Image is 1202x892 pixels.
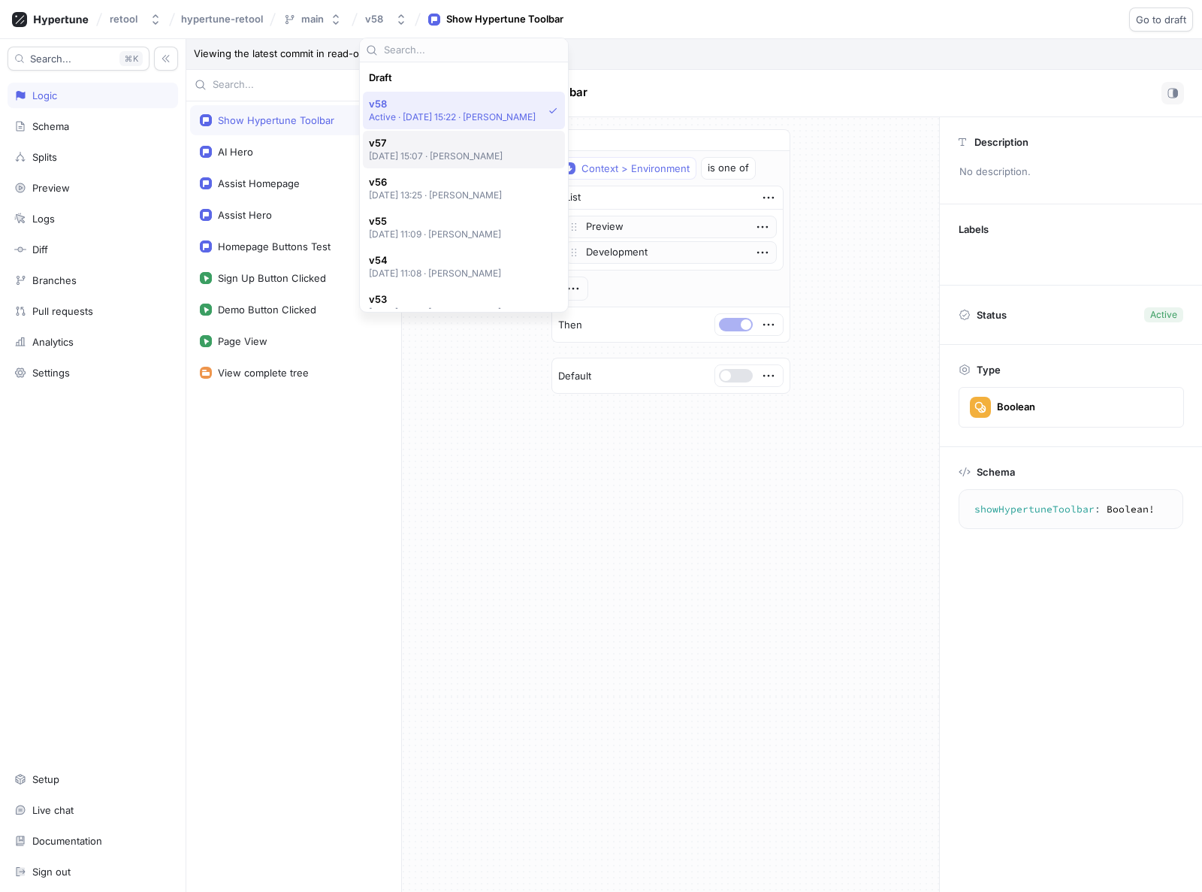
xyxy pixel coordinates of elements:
div: Documentation [32,835,102,847]
div: AI Hero [218,146,253,158]
span: Draft [369,71,392,84]
div: Live chat [32,804,74,816]
div: Splits [32,151,57,163]
button: Context > Environment [558,157,696,180]
div: Demo Button Clicked [218,304,316,316]
div: Schema [32,120,69,132]
p: Type [977,364,1001,376]
div: Assist Hero [218,209,272,221]
div: Diff [32,243,48,256]
div: Setup [32,773,59,785]
div: Sign out [32,866,71,878]
span: v58 [369,98,536,110]
p: No description. [953,159,1189,185]
span: Search... [30,54,71,63]
div: Preview [32,182,70,194]
button: Search...K [8,47,149,71]
p: Schema [977,466,1015,478]
div: Logic [32,89,57,101]
div: Logs [32,213,55,225]
button: Go to draft [1129,8,1193,32]
div: retool [110,13,137,26]
div: Page View [218,335,267,347]
p: [DATE] 11:06 ‧ [PERSON_NAME] [369,306,502,319]
p: [DATE] 15:07 ‧ [PERSON_NAME] [369,150,503,162]
div: Analytics [32,336,74,348]
p: Labels [959,223,989,235]
div: Active [1150,308,1177,322]
p: Viewing the latest commit in read-only mode. [186,39,1202,70]
a: Documentation [8,828,178,854]
div: Settings [32,367,70,379]
span: Go to draft [1136,15,1186,24]
div: Assist Homepage [218,177,300,189]
p: Active ‧ [DATE] 15:22 ‧ [PERSON_NAME] [369,110,536,123]
input: Search... [384,43,562,58]
button: main [277,7,348,32]
div: View complete tree [218,367,309,379]
div: Pull requests [32,305,93,317]
div: v58 [365,13,383,26]
p: Default [558,369,591,384]
p: Status [977,304,1007,325]
textarea: showHypertuneToolbar: Boolean! [965,496,1176,523]
p: Description [974,136,1028,148]
span: v56 [369,176,503,189]
button: Boolean [959,387,1184,428]
button: v58 [359,7,413,32]
div: Show Hypertune Toolbar [218,114,334,126]
div: is one of [708,164,749,173]
p: [DATE] 13:25 ‧ [PERSON_NAME] [369,189,503,201]
span: hypertune-retool [181,14,263,24]
div: Sign Up Button Clicked [218,272,326,284]
div: main [301,13,324,26]
div: Context > Environment [581,162,690,175]
span: v54 [369,254,502,267]
button: retool [104,7,168,32]
input: Search... [213,77,370,92]
p: [DATE] 11:08 ‧ [PERSON_NAME] [369,267,502,280]
div: Boolean [997,401,1035,413]
div: K [119,51,143,66]
div: Branches [32,274,77,286]
p: [DATE] 11:09 ‧ [PERSON_NAME] [369,228,502,240]
span: v53 [369,293,502,306]
div: Homepage Buttons Test [218,240,331,252]
span: v57 [369,137,503,150]
span: v55 [369,215,502,228]
div: Show Hypertune Toolbar [446,12,563,27]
